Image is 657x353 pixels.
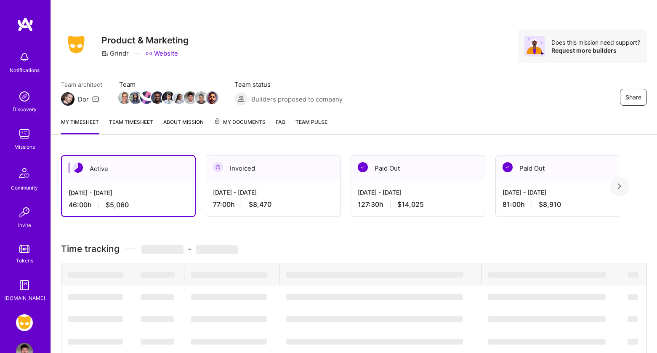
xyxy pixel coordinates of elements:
i: icon CompanyGray [101,50,108,57]
span: ‌ [141,294,174,300]
div: Paid Out [351,155,485,181]
div: 127:30 h [358,200,478,209]
span: ‌ [628,316,638,322]
h3: Time tracking [61,243,647,254]
div: 46:00 h [69,201,188,209]
span: $8,470 [249,200,271,209]
img: tokens [19,245,29,253]
span: ‌ [68,339,123,345]
span: ‌ [141,272,175,278]
img: Avatar [524,36,545,56]
img: bell [16,49,33,66]
img: Team Member Avatar [140,91,153,104]
span: ‌ [628,339,638,345]
img: Team Member Avatar [118,91,131,104]
a: Team Member Avatar [152,91,163,105]
span: ‌ [191,294,267,300]
img: Team Member Avatar [206,91,218,104]
img: Invite [16,204,33,221]
a: Team Member Avatar [174,91,185,105]
span: ‌ [68,316,123,322]
span: Share [625,93,641,102]
a: Team Member Avatar [141,91,152,105]
span: Team architect [61,80,102,89]
span: Team [119,80,218,89]
img: logo [17,17,34,32]
span: ‌ [488,272,606,278]
a: My Documents [214,118,266,134]
div: Notifications [10,66,40,75]
a: Team Member Avatar [196,91,207,105]
h3: Product & Marketing [101,35,189,45]
a: Team Member Avatar [119,91,130,105]
span: ‌ [191,316,267,322]
a: About Mission [163,118,204,134]
div: Does this mission need support? [551,38,640,46]
a: Website [146,49,178,58]
span: ‌ [191,339,267,345]
img: Grindr: Product & Marketing [16,314,33,331]
img: Community [14,163,35,183]
span: ‌ [488,294,606,300]
div: Missions [14,142,35,151]
span: Team status [234,80,343,89]
span: ‌ [286,316,463,322]
a: Team Member Avatar [185,91,196,105]
a: Team timesheet [109,118,153,134]
img: Company Logo [61,33,91,56]
div: 77:00 h [213,200,333,209]
img: Invoiced [213,162,223,172]
div: Request more builders [551,46,640,54]
a: FAQ [276,118,285,134]
div: Community [11,183,38,192]
div: Discovery [13,105,37,114]
img: guide book [16,277,33,294]
img: Team Member Avatar [162,91,175,104]
img: Team Member Avatar [184,91,197,104]
img: right [618,183,621,189]
span: ‌ [628,294,638,300]
span: My Documents [214,118,266,127]
a: Team Member Avatar [163,91,174,105]
div: [DATE] - [DATE] [69,188,188,197]
img: Paid Out [503,162,513,172]
a: Team Pulse [295,118,327,134]
div: Active [62,156,195,182]
span: ‌ [628,272,638,278]
div: Dor [78,95,89,104]
img: Team Member Avatar [173,91,186,104]
a: Team Member Avatar [207,91,218,105]
span: ‌ [141,316,174,322]
img: discovery [16,88,33,105]
button: Share [620,89,647,106]
span: ‌ [286,272,463,278]
span: Team Pulse [295,119,327,125]
i: icon Mail [92,96,99,102]
div: [DOMAIN_NAME] [4,294,45,302]
span: $14,025 [397,200,424,209]
div: [DATE] - [DATE] [213,188,333,197]
span: $8,910 [539,200,561,209]
img: Team Member Avatar [129,91,142,104]
img: Builders proposed to company [234,92,248,106]
span: ‌ [68,294,123,300]
a: My timesheet [61,118,99,134]
span: Builders proposed to company [251,95,343,104]
span: ‌ [488,316,606,322]
div: [DATE] - [DATE] [358,188,478,197]
span: - [141,243,238,254]
div: Invoiced [206,155,340,181]
img: Active [73,163,83,173]
div: Tokens [16,256,33,265]
div: [DATE] - [DATE] [503,188,623,197]
div: 81:00 h [503,200,623,209]
div: Paid Out [496,155,630,181]
span: ‌ [286,294,463,300]
span: ‌ [488,339,606,345]
span: ‌ [141,339,174,345]
a: Team Member Avatar [130,91,141,105]
span: ‌ [196,245,238,254]
span: ‌ [68,272,123,278]
span: ‌ [286,339,463,345]
div: Grindr [101,49,129,58]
